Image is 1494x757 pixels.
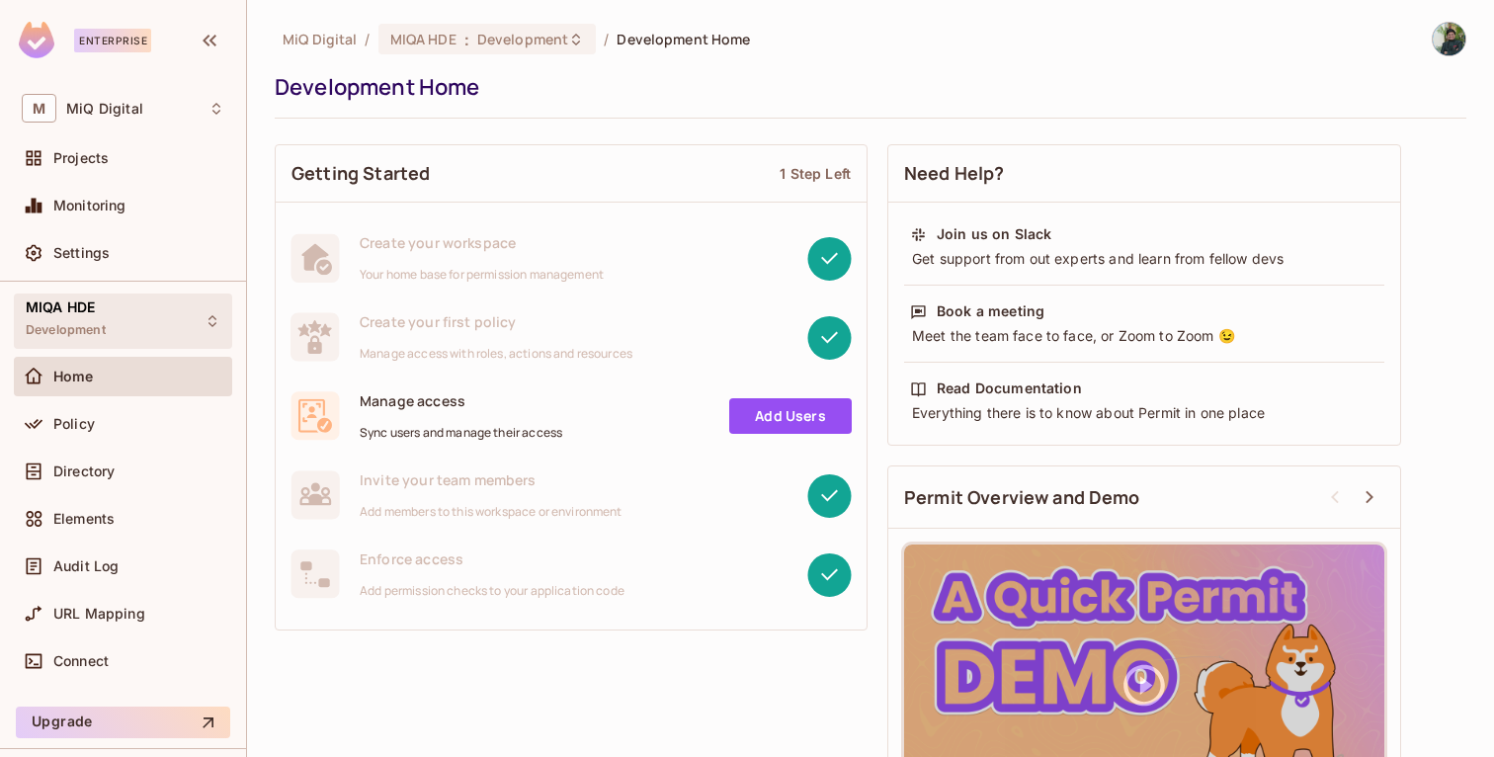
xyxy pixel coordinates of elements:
[360,470,622,489] span: Invite your team members
[910,249,1378,269] div: Get support from out experts and learn from fellow devs
[53,416,95,432] span: Policy
[360,312,632,331] span: Create your first policy
[910,403,1378,423] div: Everything there is to know about Permit in one place
[477,30,568,48] span: Development
[937,378,1082,398] div: Read Documentation
[53,463,115,479] span: Directory
[910,326,1378,346] div: Meet the team face to face, or Zoom to Zoom 😉
[360,233,604,252] span: Create your workspace
[937,224,1051,244] div: Join us on Slack
[360,504,622,520] span: Add members to this workspace or environment
[365,30,370,48] li: /
[53,369,94,384] span: Home
[74,29,151,52] div: Enterprise
[283,30,357,48] span: the active workspace
[463,32,470,47] span: :
[19,22,54,58] img: SReyMgAAAABJRU5ErkJggg==
[904,485,1140,510] span: Permit Overview and Demo
[360,425,562,441] span: Sync users and manage their access
[275,72,1456,102] div: Development Home
[66,101,143,117] span: Workspace: MiQ Digital
[729,398,852,434] a: Add Users
[22,94,56,123] span: M
[53,558,119,574] span: Audit Log
[360,549,624,568] span: Enforce access
[360,583,624,599] span: Add permission checks to your application code
[390,30,456,48] span: MIQA HDE
[360,391,562,410] span: Manage access
[53,150,109,166] span: Projects
[360,267,604,283] span: Your home base for permission management
[937,301,1044,321] div: Book a meeting
[617,30,750,48] span: Development Home
[53,511,115,527] span: Elements
[604,30,609,48] li: /
[291,161,430,186] span: Getting Started
[53,198,126,213] span: Monitoring
[53,653,109,669] span: Connect
[780,164,851,183] div: 1 Step Left
[360,346,632,362] span: Manage access with roles, actions and resources
[26,322,106,338] span: Development
[16,707,230,738] button: Upgrade
[53,606,145,622] span: URL Mapping
[53,245,110,261] span: Settings
[1433,23,1465,55] img: Rishabh Agrawal
[904,161,1005,186] span: Need Help?
[26,299,95,315] span: MIQA HDE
